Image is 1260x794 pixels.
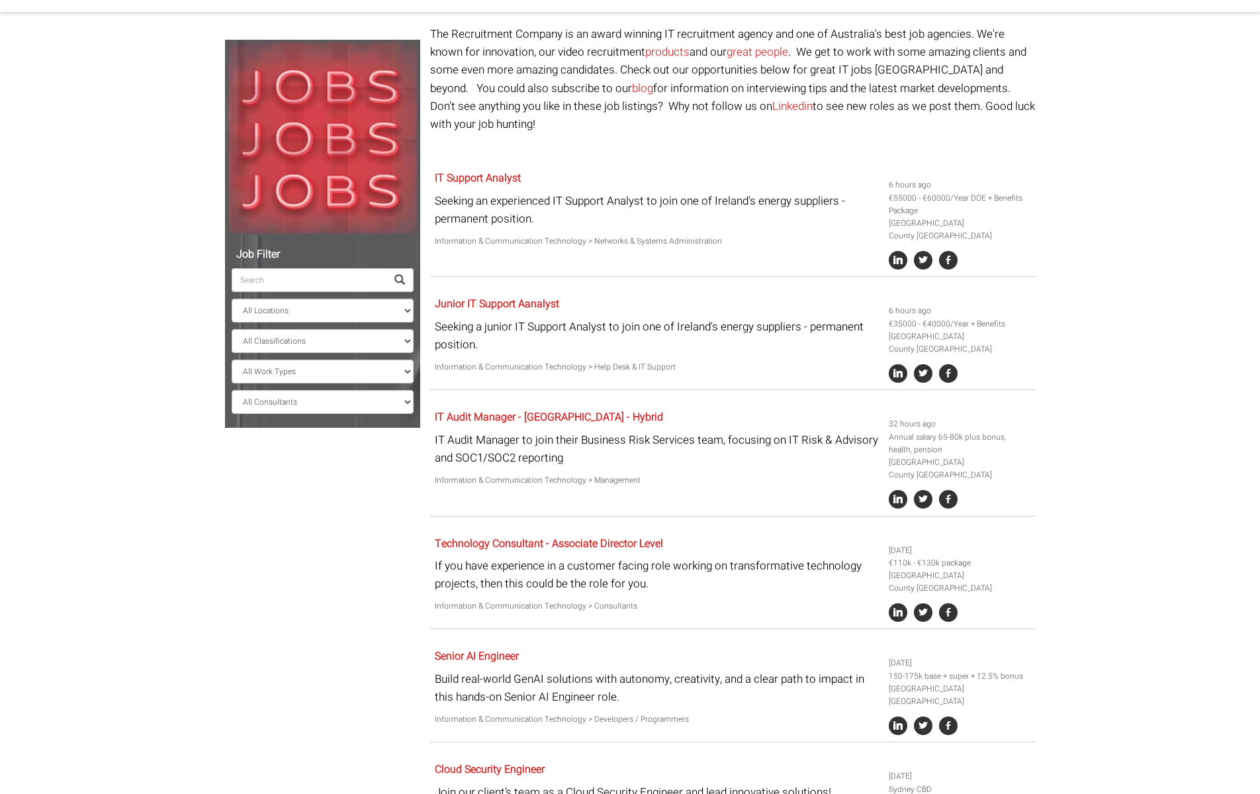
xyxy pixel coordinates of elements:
li: [DATE] [889,544,1030,557]
li: 150-175k base + super + 12.5% bonus [889,670,1030,683]
li: [DATE] [889,657,1030,670]
a: blog [632,80,653,97]
p: Information & Communication Technology > Help Desk & IT Support [435,361,879,373]
input: Search [232,268,386,292]
li: Annual salary 65-80k plus bonus, health, pension [889,431,1030,456]
a: Linkedin [772,98,813,115]
li: 32 hours ago [889,418,1030,430]
p: Information & Communication Technology > Management [435,474,879,487]
p: IT Audit Manager to join their Business Risk Services team, focusing on IT Risk & Advisory and SO... [435,431,879,467]
a: IT Support Analyst [435,170,521,186]
li: €110k - €130k package [889,557,1030,570]
li: [GEOGRAPHIC_DATA] [GEOGRAPHIC_DATA] [889,683,1030,708]
p: Information & Communication Technology > Networks & Systems Administration [435,235,879,248]
a: Junior IT Support Aanalyst [435,296,559,312]
p: If you have experience in a customer facing role working on transformative technology projects, t... [435,557,879,593]
li: [GEOGRAPHIC_DATA] County [GEOGRAPHIC_DATA] [889,456,1030,481]
li: 6 hours ago [889,305,1030,317]
p: Seeking a junior IT Support Analyst to join one of Ireland's energy suppliers - permanent position. [435,318,879,354]
a: Cloud Security Engineer [435,762,545,777]
li: [GEOGRAPHIC_DATA] County [GEOGRAPHIC_DATA] [889,217,1030,242]
p: The Recruitment Company is an award winning IT recruitment agency and one of Australia's best job... [430,25,1036,133]
h5: Job Filter [232,249,414,261]
p: Seeking an experienced IT Support Analyst to join one of Ireland's energy suppliers - permanent p... [435,192,879,228]
p: Information & Communication Technology > Consultants [435,600,879,613]
li: [GEOGRAPHIC_DATA] County [GEOGRAPHIC_DATA] [889,330,1030,356]
a: IT Audit Manager - [GEOGRAPHIC_DATA] - Hybrid [435,409,663,425]
p: Build real-world GenAI solutions with autonomy, creativity, and a clear path to impact in this ha... [435,670,879,706]
li: [DATE] [889,770,1030,783]
p: Information & Communication Technology > Developers / Programmers [435,713,879,726]
li: €55000 - €60000/Year DOE + Benefits Package [889,192,1030,217]
li: €35000 - €40000/Year + Benefits [889,318,1030,330]
a: Senior AI Engineer [435,648,519,664]
a: great people [727,44,788,60]
img: Jobs, Jobs, Jobs [225,40,420,235]
li: [GEOGRAPHIC_DATA] County [GEOGRAPHIC_DATA] [889,570,1030,595]
li: 6 hours ago [889,179,1030,191]
a: Technology Consultant - Associate Director Level [435,536,663,552]
a: products [645,44,690,60]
